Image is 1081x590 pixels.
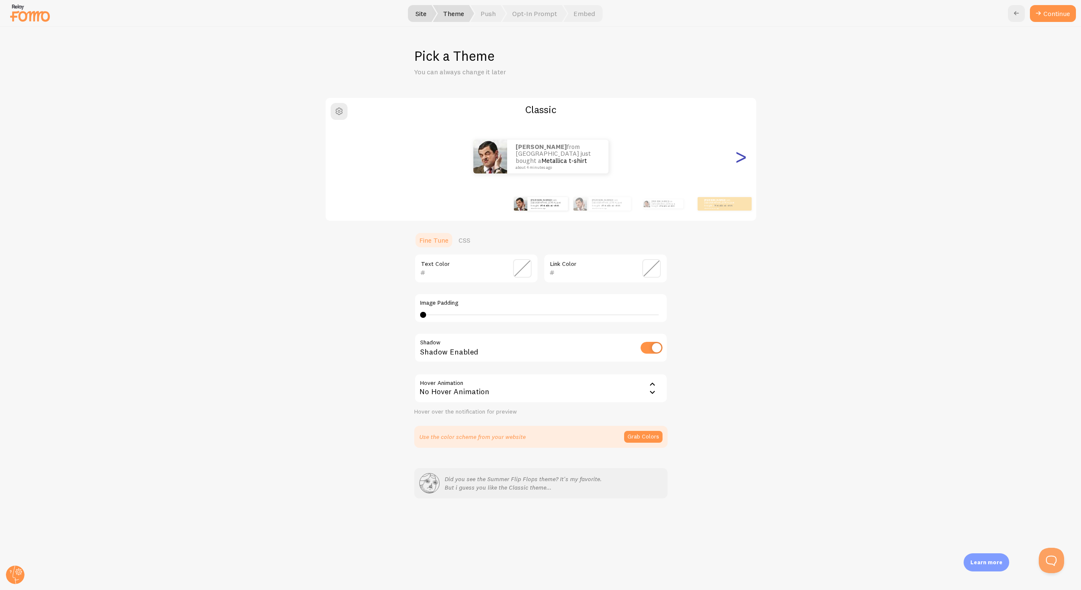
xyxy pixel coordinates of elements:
[531,198,565,209] p: from [GEOGRAPHIC_DATA] just bought a
[964,553,1009,571] div: Learn more
[514,197,527,211] img: Fomo
[516,165,598,170] small: about 4 minutes ago
[419,433,526,441] p: Use the color scheme from your website
[541,204,559,207] a: Metallica t-shirt
[704,198,738,209] p: from [GEOGRAPHIC_DATA] just bought a
[531,207,564,209] small: about 4 minutes ago
[970,558,1002,566] p: Learn more
[420,299,662,307] label: Image Padding
[473,140,507,173] img: Fomo
[326,103,756,116] h2: Classic
[414,67,617,77] p: You can always change it later
[414,232,454,249] a: Fine Tune
[602,204,620,207] a: Metallica t-shirt
[414,47,668,65] h1: Pick a Theme
[516,143,567,151] strong: [PERSON_NAME]
[592,207,627,209] small: about 4 minutes ago
[704,207,737,209] small: about 4 minutes ago
[704,198,725,202] strong: [PERSON_NAME]
[652,200,668,203] strong: [PERSON_NAME]
[445,475,602,492] p: Did you see the Summer Flip Flops theme? It's my favorite. But i guess you like the Classic theme...
[736,126,746,187] div: Next slide
[531,198,551,202] strong: [PERSON_NAME]
[541,157,587,165] a: Metallica t-shirt
[573,197,587,211] img: Fomo
[714,204,733,207] a: Metallica t-shirt
[454,232,475,249] a: CSS
[624,431,663,443] button: Grab Colors
[644,200,650,207] img: Fomo
[414,373,668,403] div: No Hover Animation
[660,205,674,207] a: Metallica t-shirt
[516,143,600,170] p: from [GEOGRAPHIC_DATA] just bought a
[414,408,668,416] div: Hover over the notification for preview
[414,333,668,364] div: Shadow Enabled
[9,2,51,24] img: fomo-relay-logo-orange.svg
[592,198,627,209] p: from [GEOGRAPHIC_DATA] just bought a
[652,199,680,208] p: from [GEOGRAPHIC_DATA] just bought a
[1039,548,1064,573] iframe: Help Scout Beacon - Open
[592,198,612,202] strong: [PERSON_NAME]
